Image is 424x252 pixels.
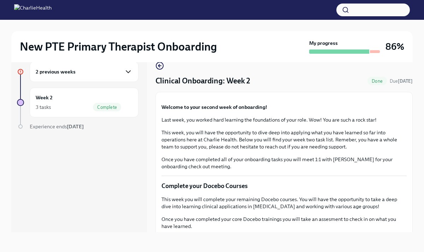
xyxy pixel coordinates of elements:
[161,104,267,110] strong: Welcome to your second week of onboarding!
[161,156,407,170] p: Once you have completed all of your onboarding tasks you will meet 1:1 with [PERSON_NAME] for you...
[14,4,52,16] img: CharlieHealth
[17,88,139,117] a: Week 23 tasksComplete
[20,40,217,54] h2: New PTE Primary Therapist Onboarding
[309,40,338,47] strong: My progress
[161,129,407,150] p: This week, you will have the opportunity to dive deep into applying what you have learned so far ...
[161,116,407,123] p: Last week, you worked hard learning the foundations of your role. Wow! You are such a rock star!
[385,40,404,53] h3: 86%
[93,105,121,110] span: Complete
[67,123,84,130] strong: [DATE]
[161,182,407,190] p: Complete your Docebo Courses
[398,78,413,84] strong: [DATE]
[367,78,387,84] span: Done
[161,196,407,210] p: This week you will complete your remaining Docebo courses. You will have the opportunity to take ...
[155,76,250,86] h4: Clinical Onboarding: Week 2
[36,68,76,76] h6: 2 previous weeks
[36,104,51,111] div: 3 tasks
[30,61,139,82] div: 2 previous weeks
[36,94,53,101] h6: Week 2
[390,78,413,84] span: September 14th, 2025 10:00
[161,216,407,230] p: Once you have completed your core Docebo trainings you will take an assesment to check in on what...
[30,123,84,130] span: Experience ends
[390,78,413,84] span: Due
